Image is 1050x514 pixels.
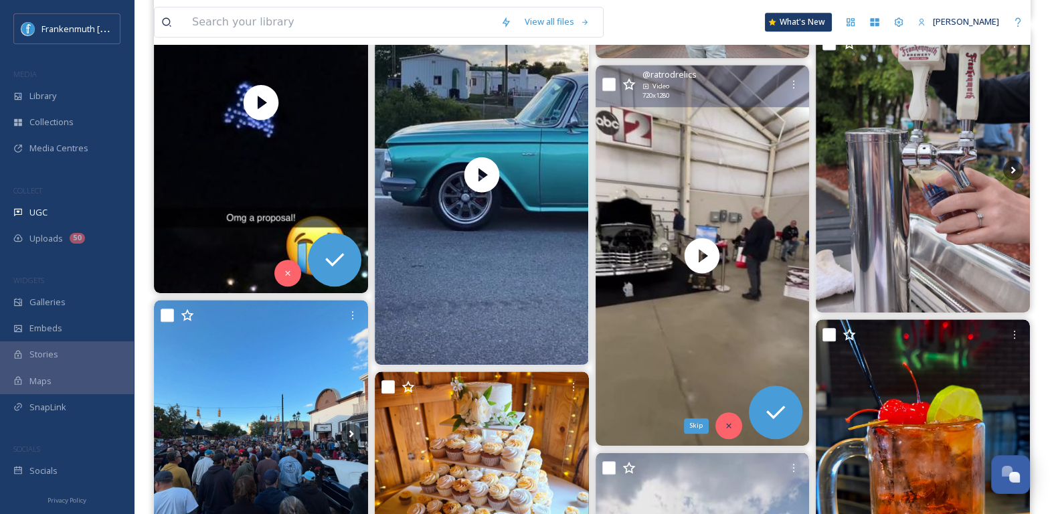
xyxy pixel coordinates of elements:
[29,142,88,155] span: Media Centres
[29,322,62,335] span: Embeds
[816,28,1030,313] img: We're all ready for the Big Block Party 🎉🚘 We've got our regular seating inside plus we're grilli...
[29,348,58,361] span: Stories
[13,444,40,454] span: SOCIALS
[911,9,1006,35] a: [PERSON_NAME]
[642,68,697,81] span: @ ratrodrelics
[41,22,143,35] span: Frankenmuth [US_STATE]
[595,65,809,446] video: frankenmuthautofest #ratrodrelics #SpokesModelA #ratrod #ratrods frankenmuthautofest #frankenmuth...
[185,7,494,37] input: Search your library
[684,418,709,433] div: Skip
[21,22,35,35] img: Social%20Media%20PFP%202025.jpg
[29,401,66,414] span: SnapLink
[933,15,999,27] span: [PERSON_NAME]
[652,82,669,91] span: Video
[29,464,58,477] span: Socials
[29,232,63,245] span: Uploads
[48,496,86,505] span: Privacy Policy
[29,206,48,219] span: UGC
[29,375,52,388] span: Maps
[765,13,832,31] a: What's New
[48,491,86,507] a: Privacy Policy
[518,9,596,35] a: View all files
[991,455,1030,494] button: Open Chat
[13,185,42,195] span: COLLECT
[642,91,669,100] span: 720 x 1280
[29,116,74,128] span: Collections
[29,90,56,102] span: Library
[29,296,66,309] span: Galleries
[13,275,44,285] span: WIDGETS
[595,65,809,446] img: thumbnail
[70,233,85,244] div: 50
[13,69,37,79] span: MEDIA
